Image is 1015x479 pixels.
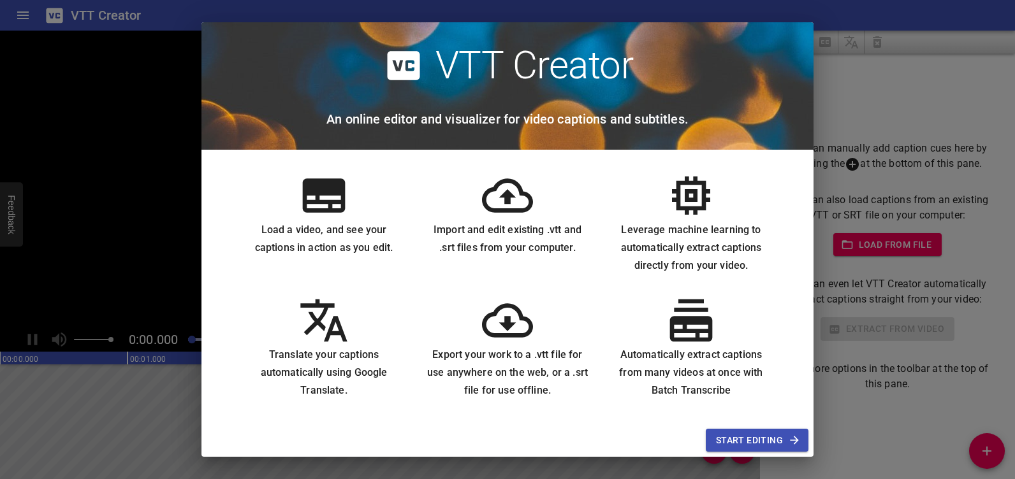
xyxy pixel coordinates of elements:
h6: Translate your captions automatically using Google Translate. [242,346,405,399]
h6: An online editor and visualizer for video captions and subtitles. [326,109,689,129]
h6: Automatically extract captions from many videos at once with Batch Transcribe [610,346,773,399]
button: Start Editing [706,429,808,452]
h6: Leverage machine learning to automatically extract captions directly from your video. [610,221,773,275]
h2: VTT Creator [435,43,634,89]
h6: Import and edit existing .vtt and .srt files from your computer. [426,221,589,257]
span: Start Editing [716,433,798,448]
h6: Export your work to a .vtt file for use anywhere on the web, or a .srt file for use offline. [426,346,589,399]
h6: Load a video, and see your captions in action as you edit. [242,221,405,257]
